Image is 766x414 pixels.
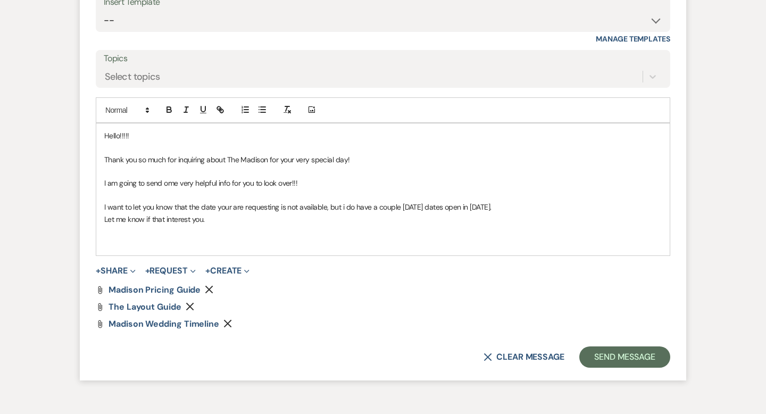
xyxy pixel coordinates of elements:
[109,301,181,312] span: The Layout Guide
[96,267,101,275] span: +
[96,267,136,275] button: Share
[109,284,201,295] span: Madison Pricing Guide
[205,267,249,275] button: Create
[104,154,662,165] p: Thank you so much for inquiring about The Madison for your very special day!
[109,303,181,311] a: The Layout Guide
[104,201,662,213] p: I want to let you know that the date your are requesting is not available, but i do have a couple...
[579,346,670,368] button: Send Message
[104,177,662,189] p: I am going to send ome very helpful info for you to look over!!!
[205,267,210,275] span: +
[145,267,196,275] button: Request
[109,286,201,294] a: Madison Pricing Guide
[104,51,662,67] label: Topics
[145,267,150,275] span: +
[104,213,662,225] p: Let me know if that interest you.
[484,353,564,361] button: Clear message
[104,130,662,142] p: Hello!!!!!
[596,34,670,44] a: Manage Templates
[109,318,219,329] span: Madison Wedding Timeline
[109,320,219,328] a: Madison Wedding Timeline
[105,69,160,84] div: Select topics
